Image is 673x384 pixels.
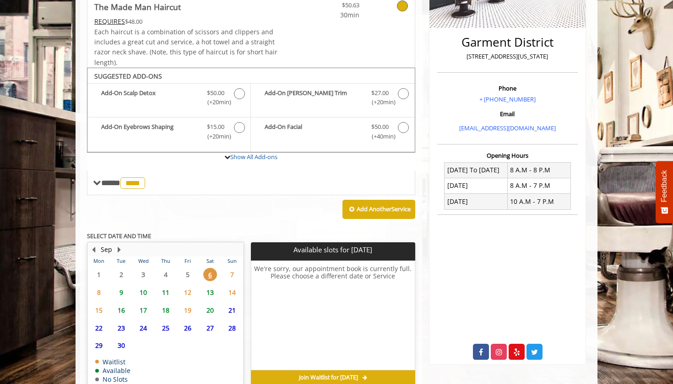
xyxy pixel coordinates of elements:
[255,246,411,254] p: Available slots for [DATE]
[115,245,123,255] button: Next Month
[221,266,244,284] td: Select day7
[181,304,195,317] span: 19
[154,256,176,266] th: Thu
[95,367,130,374] td: Available
[221,319,244,337] td: Select day28
[440,85,575,91] h3: Phone
[92,286,106,299] span: 8
[92,321,106,335] span: 22
[366,132,393,141] span: (+40min )
[88,283,110,301] td: Select day8
[177,256,199,266] th: Fri
[199,266,221,284] td: Select day6
[177,319,199,337] td: Select day26
[507,178,570,193] td: 8 A.M - 7 P.M
[110,319,132,337] td: Select day23
[225,321,239,335] span: 28
[299,374,358,381] span: Join Waitlist for [DATE]
[159,321,173,335] span: 25
[225,268,239,281] span: 7
[177,301,199,319] td: Select day19
[90,245,97,255] button: Previous Month
[371,88,389,98] span: $27.00
[371,122,389,132] span: $50.00
[440,36,575,49] h2: Garment District
[265,88,362,107] b: Add-On [PERSON_NAME] Trim
[94,72,162,80] b: SUGGESTED ADD-ONS
[88,301,110,319] td: Select day15
[132,319,154,337] td: Select day24
[459,124,556,132] a: [EMAIL_ADDRESS][DOMAIN_NAME]
[251,265,414,367] h6: We're sorry, our appointment book is currently full. Please choose a different date or Service
[437,152,578,159] h3: Opening Hours
[101,245,112,255] button: Sep
[159,286,173,299] span: 11
[202,132,229,141] span: (+20min )
[199,256,221,266] th: Sat
[660,170,668,202] span: Feedback
[199,301,221,319] td: Select day20
[110,256,132,266] th: Tue
[445,178,508,193] td: [DATE]
[114,321,128,335] span: 23
[95,358,130,365] td: Waitlist
[199,283,221,301] td: Select day13
[132,301,154,319] td: Select day17
[114,286,128,299] span: 9
[305,10,359,20] span: 30min
[221,283,244,301] td: Select day14
[154,283,176,301] td: Select day11
[479,95,536,103] a: + [PHONE_NUMBER]
[255,122,410,144] label: Add-On Facial
[92,339,106,352] span: 29
[92,304,106,317] span: 15
[225,286,239,299] span: 14
[203,321,217,335] span: 27
[202,97,229,107] span: (+20min )
[177,283,199,301] td: Select day12
[507,194,570,209] td: 10 A.M - 7 P.M
[87,232,151,240] b: SELECT DATE AND TIME
[110,301,132,319] td: Select day16
[101,88,198,107] b: Add-On Scalp Detox
[88,319,110,337] td: Select day22
[114,304,128,317] span: 16
[366,97,393,107] span: (+20min )
[203,304,217,317] span: 20
[445,162,508,178] td: [DATE] To [DATE]
[357,205,411,213] b: Add Another Service
[255,88,410,110] label: Add-On Beard Trim
[94,27,277,67] span: Each haircut is a combination of scissors and clippers and includes a great cut and service, a ho...
[87,68,415,153] div: The Made Man Haircut Add-onS
[136,321,150,335] span: 24
[507,162,570,178] td: 8 A.M - 8 P.M
[199,319,221,337] td: Select day27
[181,321,195,335] span: 26
[225,304,239,317] span: 21
[94,16,278,27] div: $48.00
[154,319,176,337] td: Select day25
[203,286,217,299] span: 13
[207,122,224,132] span: $15.00
[181,286,195,299] span: 12
[132,256,154,266] th: Wed
[132,283,154,301] td: Select day10
[110,337,132,355] td: Select day30
[203,268,217,281] span: 6
[94,17,125,26] span: This service needs some Advance to be paid before we block your appointment
[88,256,110,266] th: Mon
[101,122,198,141] b: Add-On Eyebrows Shaping
[230,153,277,161] a: Show All Add-ons
[207,88,224,98] span: $50.00
[221,301,244,319] td: Select day21
[88,337,110,355] td: Select day29
[92,88,246,110] label: Add-On Scalp Detox
[221,256,244,266] th: Sun
[114,339,128,352] span: 30
[94,0,181,13] b: The Made Man Haircut
[92,122,246,144] label: Add-On Eyebrows Shaping
[342,200,415,219] button: Add AnotherService
[440,111,575,117] h3: Email
[159,304,173,317] span: 18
